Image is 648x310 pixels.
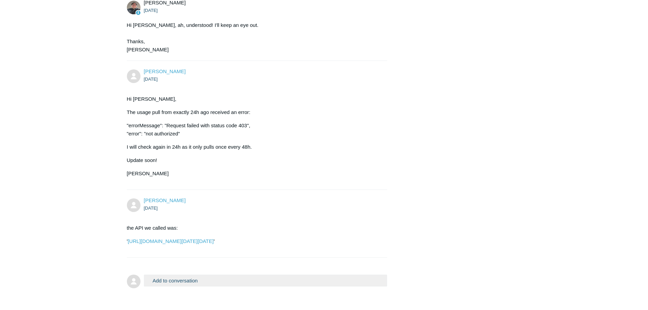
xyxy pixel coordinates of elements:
p: The usage pull from exactly 24h ago received an error: [127,108,381,116]
a: [PERSON_NAME] [144,197,186,203]
a: [PERSON_NAME] [144,68,186,74]
time: 08/29/2025, 14:37 [144,8,158,13]
span: Nick Luyckx [144,197,186,203]
button: Add to conversation [144,275,387,287]
div: Hi [PERSON_NAME], ah, understood! I'll keep an eye out. Thanks, [PERSON_NAME] [127,21,381,54]
p: ' ' [127,237,381,245]
p: the API we called was: [127,224,381,232]
p: I will check again in 24h as it only pulls once every 48h. [127,143,381,151]
p: Update soon! [127,156,381,164]
span: Nick Luyckx [144,68,186,74]
p: [PERSON_NAME] [127,169,381,178]
time: 09/01/2025, 10:03 [144,77,158,82]
p: Hi [PERSON_NAME], [127,95,381,103]
p: "errorMessage": "Request failed with status code 403", "error": "not authorized" [127,121,381,138]
time: 09/01/2025, 10:07 [144,206,158,211]
a: [URL][DOMAIN_NAME][DATE][DATE] [128,238,214,244]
